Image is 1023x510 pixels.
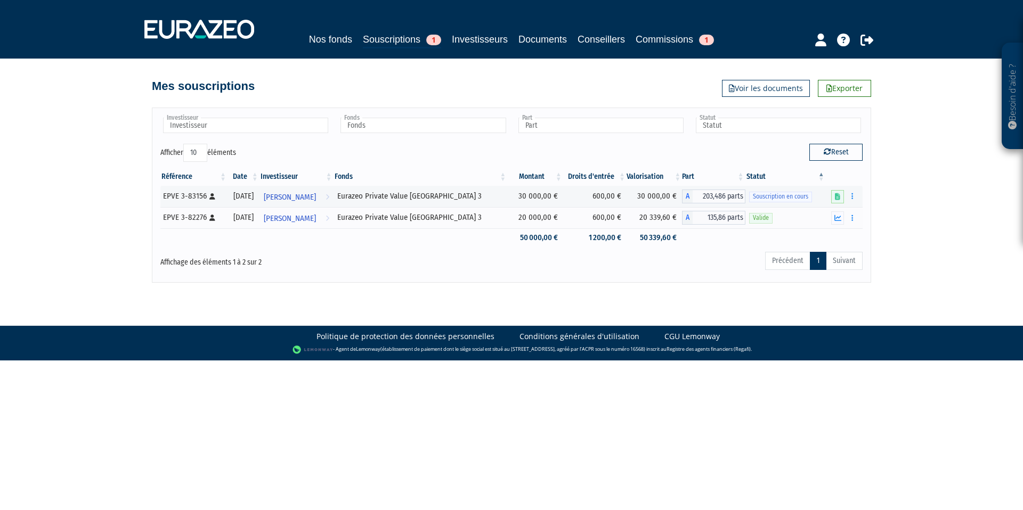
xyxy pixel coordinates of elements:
[809,144,863,161] button: Reset
[563,168,627,186] th: Droits d'entrée: activer pour trier la colonne par ordre croissant
[231,191,256,202] div: [DATE]
[810,252,826,270] a: 1
[452,32,508,47] a: Investisseurs
[667,346,751,352] a: Registre des agents financiers (Regafi)
[337,191,504,202] div: Eurazeo Private Value [GEOGRAPHIC_DATA] 3
[264,209,316,228] span: [PERSON_NAME]
[326,187,329,207] i: Voir l'investisseur
[636,32,714,47] a: Commissions1
[160,168,228,186] th: Référence : activer pour trier la colonne par ordre croissant
[326,209,329,228] i: Voir l'investisseur
[722,80,810,97] a: Voir les documents
[259,186,334,207] a: [PERSON_NAME]
[563,186,627,207] td: 600,00 €
[518,32,567,47] a: Documents
[11,344,1012,355] div: - Agent de (établissement de paiement dont le siège social est situé au [STREET_ADDRESS], agréé p...
[749,213,773,223] span: Valide
[507,228,563,247] td: 50 000,00 €
[316,331,494,342] a: Politique de protection des données personnelles
[818,80,871,97] a: Exporter
[426,35,441,45] span: 1
[209,215,215,221] i: [Français] Personne physique
[745,168,826,186] th: Statut : activer pour trier la colonne par ordre d&eacute;croissant
[627,168,682,186] th: Valorisation: activer pour trier la colonne par ordre croissant
[264,187,316,207] span: [PERSON_NAME]
[682,190,745,203] div: A - Eurazeo Private Value Europe 3
[682,190,693,203] span: A
[749,192,812,202] span: Souscription en cours
[682,211,693,225] span: A
[627,186,682,207] td: 30 000,00 €
[693,211,745,225] span: 135,86 parts
[1006,48,1019,144] p: Besoin d'aide ?
[699,35,714,45] span: 1
[293,344,334,355] img: logo-lemonway.png
[152,80,255,93] h4: Mes souscriptions
[259,207,334,228] a: [PERSON_NAME]
[160,144,236,162] label: Afficher éléments
[627,207,682,228] td: 20 339,60 €
[228,168,259,186] th: Date: activer pour trier la colonne par ordre croissant
[163,191,224,202] div: EPVE 3-83156
[163,212,224,223] div: EPVE 3-82276
[578,32,625,47] a: Conseillers
[144,20,254,39] img: 1732889491-logotype_eurazeo_blanc_rvb.png
[563,228,627,247] td: 1 200,00 €
[334,168,508,186] th: Fonds: activer pour trier la colonne par ordre croissant
[183,144,207,162] select: Afficheréléments
[337,212,504,223] div: Eurazeo Private Value [GEOGRAPHIC_DATA] 3
[356,346,380,352] a: Lemonway
[231,212,256,223] div: [DATE]
[507,207,563,228] td: 20 000,00 €
[682,168,745,186] th: Part: activer pour trier la colonne par ordre croissant
[693,190,745,203] span: 203,486 parts
[259,168,334,186] th: Investisseur: activer pour trier la colonne par ordre croissant
[507,168,563,186] th: Montant: activer pour trier la colonne par ordre croissant
[160,251,444,268] div: Affichage des éléments 1 à 2 sur 2
[363,32,441,48] a: Souscriptions1
[682,211,745,225] div: A - Eurazeo Private Value Europe 3
[664,331,720,342] a: CGU Lemonway
[627,228,682,247] td: 50 339,60 €
[563,207,627,228] td: 600,00 €
[519,331,639,342] a: Conditions générales d'utilisation
[309,32,352,47] a: Nos fonds
[209,193,215,200] i: [Français] Personne physique
[507,186,563,207] td: 30 000,00 €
